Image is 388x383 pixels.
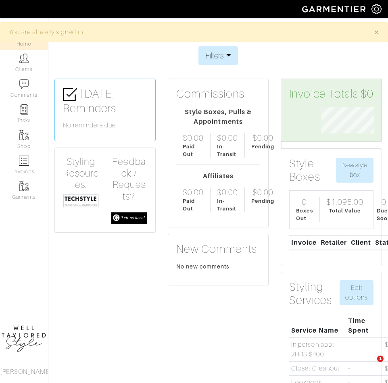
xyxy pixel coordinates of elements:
div: $0.00 [252,187,273,197]
td: Closet Cleanout [289,362,346,376]
img: garments-icon-b7da505a4dc4fd61783c78ac3ca0ef83fa9d6f193b1c9dc38574b1d14d53ca28.png [19,130,29,140]
h4: Styling Resources: [63,156,99,191]
div: Total Value [329,207,361,214]
div: 0 [382,197,386,207]
div: $0.00 [252,133,273,143]
img: reminder-icon-8004d30b9f0a5d33ae49ab947aed9ed385cf756f9e5892f1edd6e32f2345188e.png [19,104,29,114]
div: 0 [302,197,307,207]
div: Paid Out [183,197,204,212]
button: Filters [198,46,238,65]
a: Edit options [340,280,373,305]
img: orders-icon-0abe47150d42831381b5fb84f609e132dff9fe21cb692f30cb5eec754e2cba89.png [19,156,29,166]
h3: Invoice Totals [289,87,373,101]
img: comment-icon-a0a6a9ef722e966f86d9cbdc48e553b5cf19dbc54f86b18d962a5391bc8f6eb6.png [19,79,29,89]
span: 1 [377,356,384,362]
img: clients-icon-6bae9207a08558b7cb47a8932f037763ab4055f8c8b6bfacd5dc20c3e0201464.png [19,53,29,63]
div: In-Transit [217,143,238,158]
h3: [DATE] Reminders [63,87,147,115]
span: × [373,27,380,37]
td: - [346,338,374,362]
button: New style box [336,158,373,183]
div: $0.00 [183,133,204,143]
div: In-Transit [217,197,238,212]
span: $0 [361,87,373,101]
div: Pending [251,197,274,205]
img: garments-icon-b7da505a4dc4fd61783c78ac3ca0ef83fa9d6f193b1c9dc38574b1d14d53ca28.png [19,181,29,191]
div: Style Boxes, Pulls & Appointments [176,107,261,127]
th: Invoice [289,236,319,250]
img: check-box-icon-36a4915ff3ba2bd8f6e4f29bc755bb66becd62c870f447fc0dd1365fcfddab58.png [63,87,77,102]
h3: Commissions [176,87,245,101]
div: $0.00 [217,187,238,197]
th: Time Spent [346,314,374,337]
div: $1,095.00 [326,197,363,207]
h4: Feedback / Requests? [111,156,147,202]
img: garmentier-logo-header-white-b43fb05a5012e4ada735d5af1a66efaba907eab6374d6393d1fbf88cb4ef424d.png [298,2,371,16]
img: gear-icon-white-bd11855cb880d31180b6d7d6211b90ccbf57a29d726f0c71d8c61bd08dd39cc2.png [371,4,382,14]
h3: New Comments [176,242,261,256]
h6: No reminders due [63,122,147,129]
div: $0.00 [183,187,204,197]
th: Client [349,236,373,250]
div: Pending [251,143,274,150]
img: techstyle-93310999766a10050dc78ceb7f971a75838126fd19372ce40ba20cdf6a89b94b.png [63,194,99,208]
th: Retailer [319,236,349,250]
td: - [346,362,374,376]
div: $0.00 [217,133,238,143]
div: Boxes Out [296,207,313,222]
div: You are already signed in. [8,27,362,37]
img: feedback_requests-3821251ac2bd56c73c230f3229a5b25d6eb027adea667894f41107c140538ee0.png [111,212,147,224]
div: Affiliates [176,171,261,181]
h3: Styling Services [289,280,340,307]
h3: Style Boxes [289,157,336,184]
iframe: Intercom live chat [361,356,380,375]
div: No new comments [176,262,261,271]
th: Service Name [289,314,346,337]
td: In person appt 2HRS $400 [289,338,346,362]
div: Paid Out [183,143,204,158]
